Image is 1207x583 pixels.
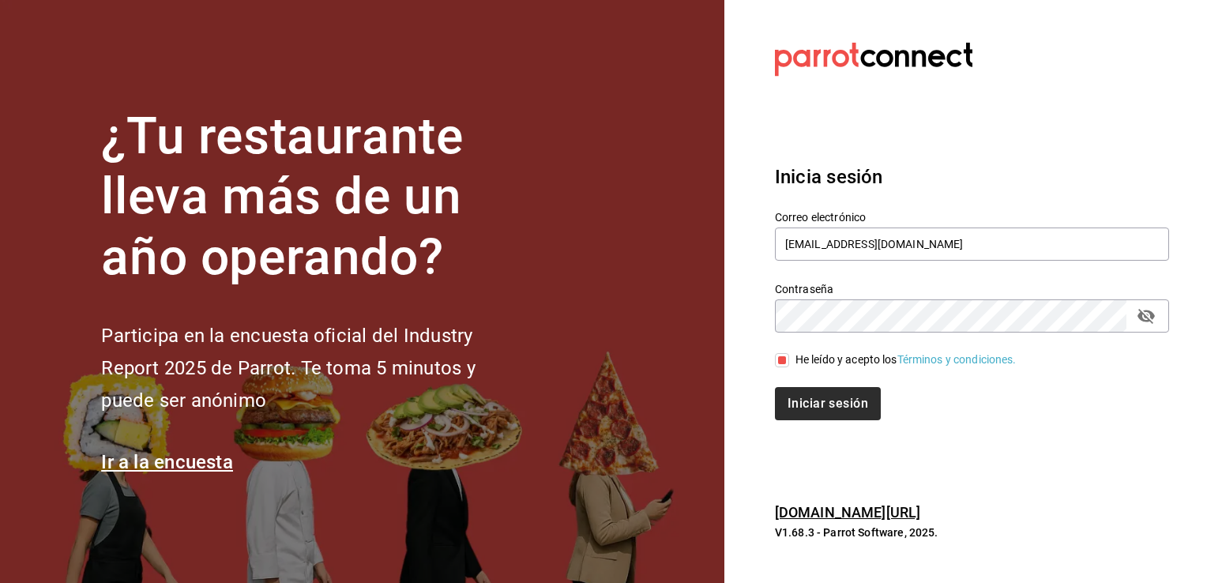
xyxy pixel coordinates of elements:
[775,504,920,521] a: [DOMAIN_NAME][URL]
[775,211,1169,222] label: Correo electrónico
[101,320,528,416] h2: Participa en la encuesta oficial del Industry Report 2025 de Parrot. Te toma 5 minutos y puede se...
[775,163,1169,191] h3: Inicia sesión
[897,353,1017,366] a: Términos y condiciones.
[775,525,1169,540] p: V1.68.3 - Parrot Software, 2025.
[1133,303,1160,329] button: passwordField
[795,352,1017,368] div: He leído y acepto los
[775,228,1169,261] input: Ingresa tu correo electrónico
[775,387,881,420] button: Iniciar sesión
[101,451,233,473] a: Ir a la encuesta
[775,283,1169,294] label: Contraseña
[101,107,528,288] h1: ¿Tu restaurante lleva más de un año operando?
